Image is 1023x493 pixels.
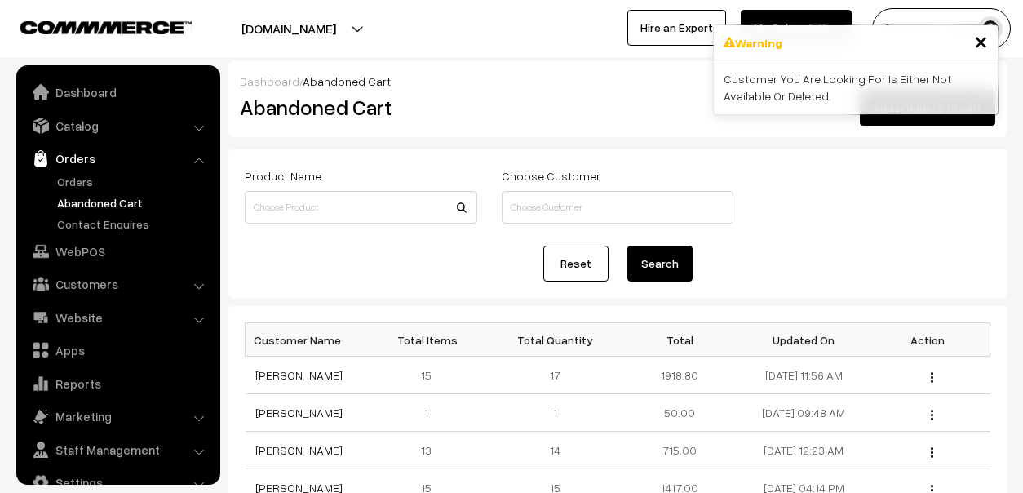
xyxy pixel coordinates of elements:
td: 15 [370,357,494,394]
button: [DOMAIN_NAME] [184,8,393,49]
div: / [240,73,995,90]
a: Marketing [20,402,215,431]
a: [PERSON_NAME] [255,443,343,457]
input: Choose Product [245,191,477,224]
img: Menu [931,447,933,458]
th: Customer Name [246,323,370,357]
td: 50.00 [618,394,742,432]
th: Total [618,323,742,357]
a: Website [20,303,215,332]
img: Menu [931,372,933,383]
a: Dashboard [20,78,215,107]
button: Search [627,246,693,282]
td: 1918.80 [618,357,742,394]
a: Orders [20,144,215,173]
strong: Warning [735,34,782,51]
td: 1 [370,394,494,432]
a: Reset [543,246,609,282]
input: Choose Customer [502,191,734,224]
h2: Abandoned Cart [240,95,476,120]
button: [PERSON_NAME]… [872,8,1011,49]
span: × [974,25,988,56]
label: Choose Customer [502,167,600,184]
td: 14 [494,432,618,469]
a: My Subscription [741,10,852,46]
td: 13 [370,432,494,469]
th: Updated On [742,323,866,357]
img: Menu [931,410,933,420]
a: Abandoned Cart [53,194,215,211]
a: Staff Management [20,435,215,464]
div: Customer You Are Looking For Is Either Not Available Or Deleted. [714,60,998,114]
td: [DATE] 11:56 AM [742,357,866,394]
a: Reports [20,369,215,398]
span: Abandoned Cart [303,74,391,88]
a: Orders [53,173,215,190]
a: Contact Enquires [53,215,215,233]
a: Apps [20,335,215,365]
a: [PERSON_NAME] [255,368,343,382]
td: [DATE] 12:23 AM [742,432,866,469]
th: Action [866,323,990,357]
a: Customers [20,269,215,299]
a: [PERSON_NAME] [255,406,343,420]
td: [DATE] 09:48 AM [742,394,866,432]
th: Total Quantity [494,323,618,357]
a: Catalog [20,111,215,140]
a: WebPOS [20,237,215,266]
th: Total Items [370,323,494,357]
a: Hire an Expert [627,10,726,46]
a: COMMMERCE [20,16,163,36]
button: Close [974,29,988,53]
label: Product Name [245,167,321,184]
td: 715.00 [618,432,742,469]
a: Dashboard [240,74,299,88]
img: user [978,16,1003,41]
td: 1 [494,394,618,432]
img: COMMMERCE [20,21,192,33]
td: 17 [494,357,618,394]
